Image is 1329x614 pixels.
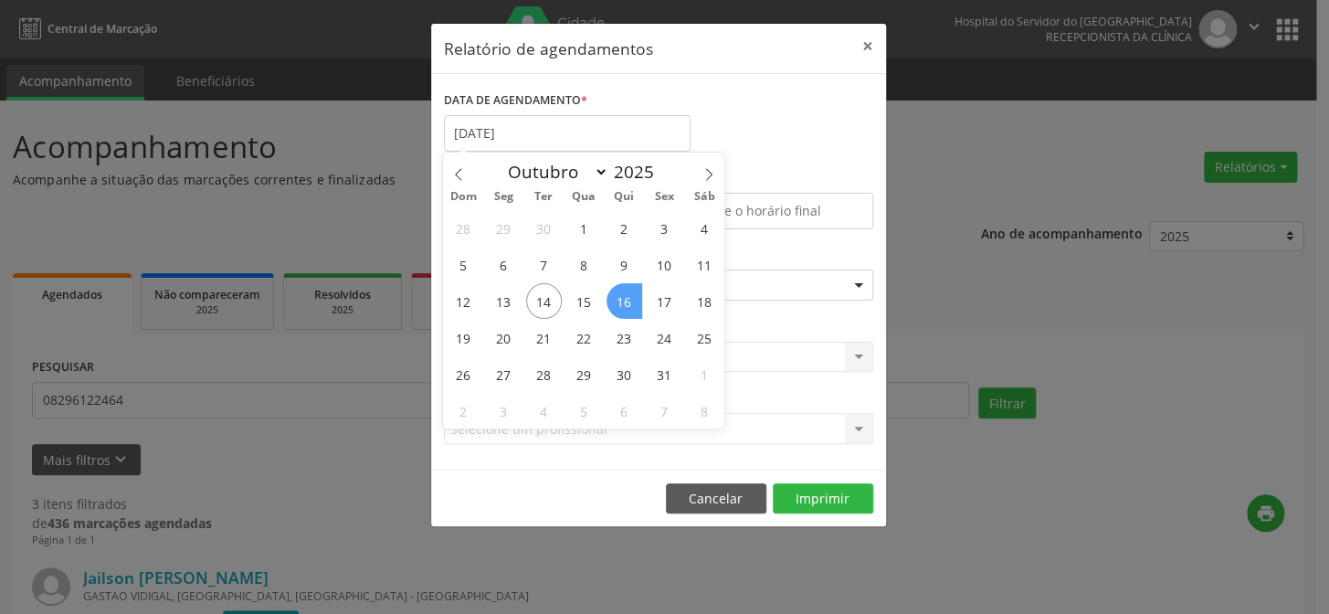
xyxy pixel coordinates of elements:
span: Outubro 12, 2025 [446,283,481,319]
span: Novembro 3, 2025 [486,393,522,429]
input: Selecione o horário final [663,193,873,229]
span: Sáb [684,191,724,203]
span: Outubro 30, 2025 [606,356,642,392]
h5: Relatório de agendamentos [444,37,653,60]
span: Setembro 28, 2025 [446,210,481,246]
span: Outubro 4, 2025 [686,210,722,246]
button: Cancelar [666,483,766,514]
span: Outubro 7, 2025 [526,247,562,282]
span: Setembro 29, 2025 [486,210,522,246]
button: Imprimir [773,483,873,514]
span: Outubro 2, 2025 [606,210,642,246]
span: Novembro 5, 2025 [566,393,602,429]
span: Outubro 10, 2025 [646,247,681,282]
select: Month [499,159,608,185]
span: Outubro 31, 2025 [646,356,681,392]
span: Qui [604,191,644,203]
span: Outubro 13, 2025 [486,283,522,319]
span: Outubro 19, 2025 [446,320,481,355]
span: Novembro 6, 2025 [606,393,642,429]
span: Outubro 8, 2025 [566,247,602,282]
input: Year [608,160,669,184]
span: Outubro 27, 2025 [486,356,522,392]
span: Outubro 9, 2025 [606,247,642,282]
span: Outubro 28, 2025 [526,356,562,392]
span: Sex [644,191,684,203]
label: ATÉ [663,164,873,193]
span: Outubro 22, 2025 [566,320,602,355]
span: Novembro 1, 2025 [686,356,722,392]
span: Outubro 24, 2025 [646,320,681,355]
span: Qua [564,191,604,203]
span: Outubro 5, 2025 [446,247,481,282]
span: Outubro 1, 2025 [566,210,602,246]
span: Outubro 3, 2025 [646,210,681,246]
span: Outubro 14, 2025 [526,283,562,319]
button: Close [849,24,886,69]
span: Outubro 16, 2025 [606,283,642,319]
span: Outubro 25, 2025 [686,320,722,355]
span: Novembro 8, 2025 [686,393,722,429]
span: Outubro 26, 2025 [446,356,481,392]
span: Novembro 7, 2025 [646,393,681,429]
span: Novembro 2, 2025 [446,393,481,429]
span: Outubro 18, 2025 [686,283,722,319]
span: Ter [523,191,564,203]
input: Selecione uma data ou intervalo [444,115,691,152]
span: Setembro 30, 2025 [526,210,562,246]
label: DATA DE AGENDAMENTO [444,87,587,115]
span: Outubro 17, 2025 [646,283,681,319]
span: Outubro 29, 2025 [566,356,602,392]
span: Seg [483,191,523,203]
span: Outubro 11, 2025 [686,247,722,282]
span: Outubro 20, 2025 [486,320,522,355]
span: Outubro 23, 2025 [606,320,642,355]
span: Dom [443,191,483,203]
span: Novembro 4, 2025 [526,393,562,429]
span: Outubro 21, 2025 [526,320,562,355]
span: Outubro 15, 2025 [566,283,602,319]
span: Outubro 6, 2025 [486,247,522,282]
